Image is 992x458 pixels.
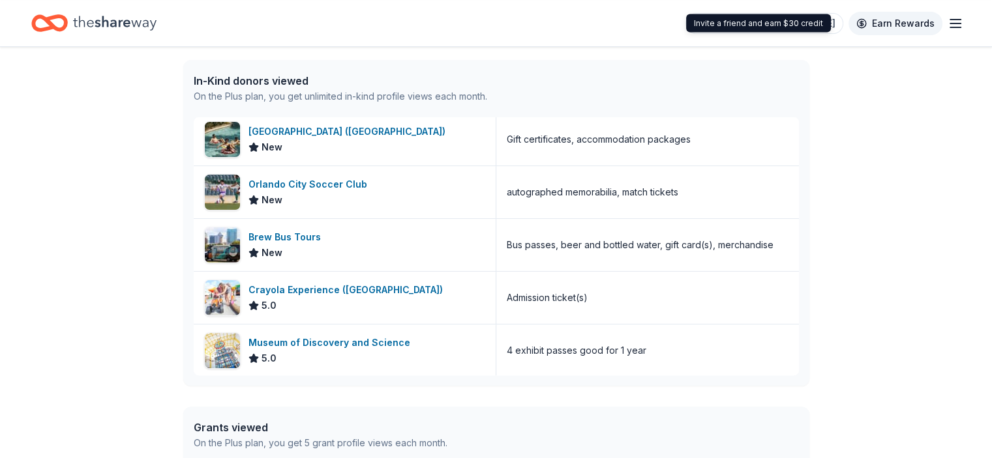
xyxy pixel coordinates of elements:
div: Bus passes, beer and bottled water, gift card(s), merchandise [507,237,774,253]
span: 5.0 [262,298,277,313]
img: Image for Museum of Discovery and Science [205,333,240,368]
div: autographed memorabilia, match tickets [507,184,678,200]
a: Home [31,8,157,38]
div: Orlando City Soccer Club [248,177,372,192]
img: Image for Four Seasons Resort (Orlando) [205,122,240,157]
a: Earn Rewards [849,12,942,35]
div: On the Plus plan, you get 5 grant profile views each month. [194,435,447,451]
span: New [262,139,282,155]
div: On the Plus plan, you get unlimited in-kind profile views each month. [194,89,487,104]
span: New [262,192,282,208]
span: New [262,245,282,261]
div: Invite a friend and earn $30 credit [686,14,831,33]
div: In-Kind donors viewed [194,73,487,89]
div: Crayola Experience ([GEOGRAPHIC_DATA]) [248,282,448,298]
img: Image for Brew Bus Tours [205,227,240,263]
div: [GEOGRAPHIC_DATA] ([GEOGRAPHIC_DATA]) [248,124,451,139]
div: Grants viewed [194,420,447,435]
div: Gift certificates, accommodation packages [507,132,691,147]
div: 4 exhibit passes good for 1 year [507,343,646,358]
a: Plus trial ends on 6PM[DATE] [685,13,843,34]
div: Brew Bus Tours [248,229,326,245]
div: Museum of Discovery and Science [248,335,415,351]
img: Image for Orlando City Soccer Club [205,175,240,210]
img: Image for Crayola Experience (Orlando) [205,280,240,315]
div: Admission ticket(s) [507,290,588,306]
span: 5.0 [262,351,277,366]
